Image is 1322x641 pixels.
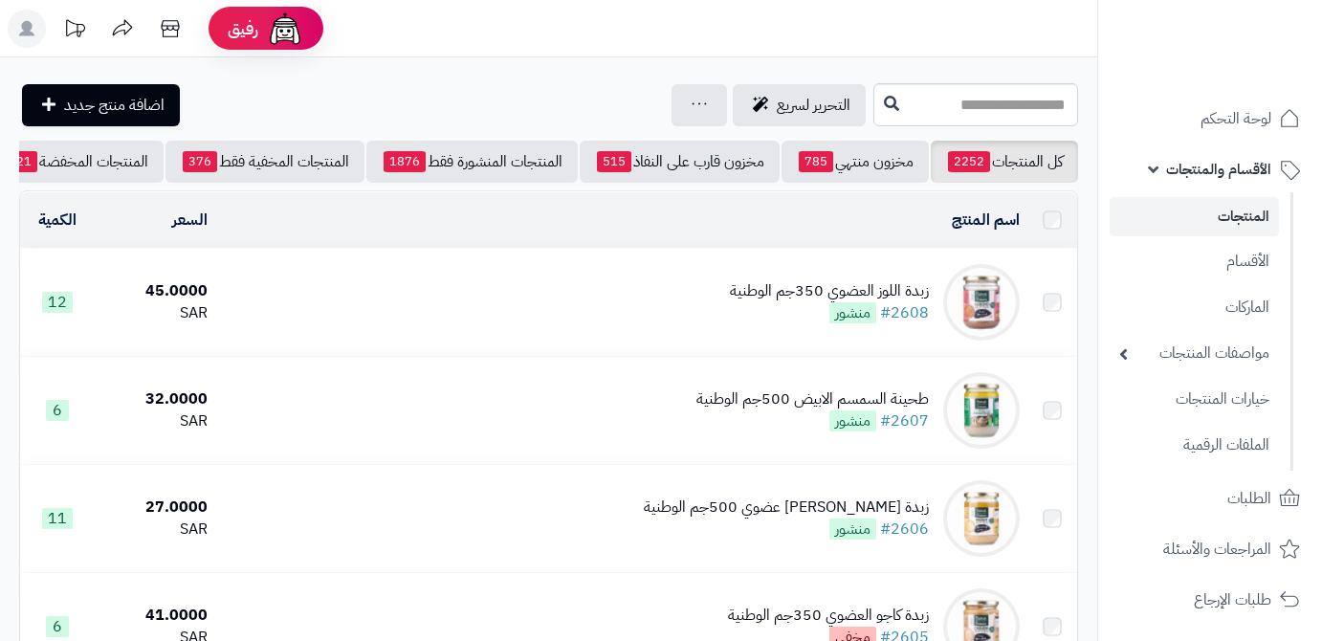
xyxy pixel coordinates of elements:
div: طحينة السمسم الابيض 500جم الوطنية [696,388,929,410]
span: الطلبات [1227,485,1271,512]
span: المراجعات والأسئلة [1163,536,1271,563]
span: طلبات الإرجاع [1194,586,1271,613]
a: اضافة منتج جديد [22,84,180,126]
span: 6 [46,400,69,421]
span: 2252 [948,151,990,172]
span: 785 [799,151,833,172]
img: ai-face.png [266,10,304,48]
a: المنتجات المنشورة فقط1876 [366,141,578,183]
a: الملفات الرقمية [1110,425,1279,466]
a: #2606 [880,518,929,541]
div: 32.0000 [102,388,208,410]
span: التحرير لسريع [777,94,850,117]
img: طحينة السمسم الابيض 500جم الوطنية [943,372,1020,449]
span: الأقسام والمنتجات [1166,156,1271,183]
a: لوحة التحكم [1110,96,1311,142]
a: المنتجات [1110,197,1279,236]
span: منشور [829,410,876,431]
img: زبدة فول سوداني عضوي 500جم الوطنية [943,480,1020,557]
a: المنتجات المخفية فقط376 [165,141,364,183]
a: التحرير لسريع [733,84,866,126]
div: زبدة اللوز العضوي 350جم الوطنية [730,280,929,302]
a: طلبات الإرجاع [1110,577,1311,623]
a: مواصفات المنتجات [1110,333,1279,374]
div: SAR [102,519,208,541]
a: الطلبات [1110,475,1311,521]
a: #2607 [880,409,929,432]
div: زبدة كاجو العضوي 350جم الوطنية [728,605,929,627]
a: اسم المنتج [952,209,1020,232]
div: 27.0000 [102,497,208,519]
span: 12 [42,292,73,313]
span: 1876 [384,151,426,172]
span: 6 [46,616,69,637]
a: #2608 [880,301,929,324]
a: السعر [172,209,208,232]
span: 376 [183,151,217,172]
a: الأقسام [1110,241,1279,282]
img: logo-2.png [1192,54,1304,94]
img: زبدة اللوز العضوي 350جم الوطنية [943,264,1020,341]
span: 11 [42,508,73,529]
a: تحديثات المنصة [51,10,99,53]
span: اضافة منتج جديد [64,94,165,117]
a: المراجعات والأسئلة [1110,526,1311,572]
a: خيارات المنتجات [1110,379,1279,420]
span: رفيق [228,17,258,40]
a: الماركات [1110,287,1279,328]
span: منشور [829,519,876,540]
a: الكمية [38,209,77,232]
div: 45.0000 [102,280,208,302]
a: مخزون قارب على النفاذ515 [580,141,780,183]
span: منشور [829,302,876,323]
div: 41.0000 [102,605,208,627]
div: SAR [102,410,208,432]
span: لوحة التحكم [1201,105,1271,132]
div: زبدة [PERSON_NAME] عضوي 500جم الوطنية [644,497,929,519]
span: 21 [11,151,37,172]
div: SAR [102,302,208,324]
span: 515 [597,151,631,172]
a: مخزون منتهي785 [782,141,929,183]
a: كل المنتجات2252 [931,141,1078,183]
